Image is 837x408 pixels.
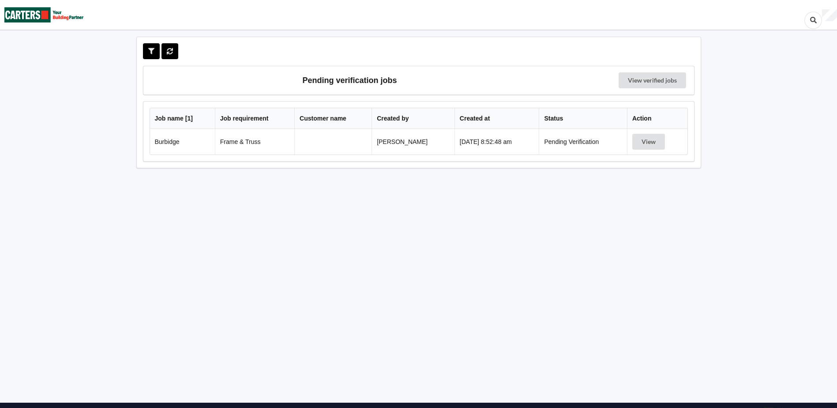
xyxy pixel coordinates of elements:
[294,108,372,129] th: Customer name
[632,134,665,150] button: View
[627,108,687,129] th: Action
[150,129,215,155] td: Burbidge
[372,108,454,129] th: Created by
[619,72,686,88] a: View verified jobs
[539,129,627,155] td: Pending Verification
[215,108,294,129] th: Job requirement
[150,72,550,88] h3: Pending verification jobs
[150,108,215,129] th: Job name [ 1 ]
[822,9,837,22] div: User Profile
[215,129,294,155] td: Frame & Truss
[454,129,539,155] td: [DATE] 8:52:48 am
[372,129,454,155] td: [PERSON_NAME]
[4,0,84,29] img: Carters
[454,108,539,129] th: Created at
[539,108,627,129] th: Status
[632,138,667,145] a: View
